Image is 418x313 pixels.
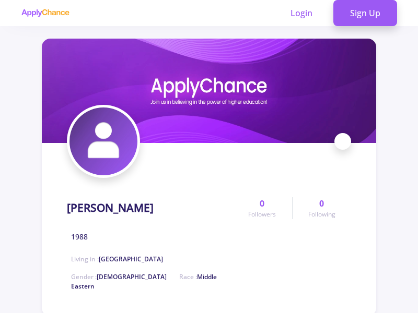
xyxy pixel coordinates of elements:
span: [GEOGRAPHIC_DATA] [99,255,163,263]
span: [DEMOGRAPHIC_DATA] [97,272,167,281]
span: Race : [71,272,217,291]
span: Following [308,210,335,219]
span: Followers [248,210,276,219]
span: 1988 [71,231,88,242]
span: 0 [319,197,324,210]
h1: [PERSON_NAME] [67,201,154,214]
a: 0Followers [233,197,292,219]
span: Living in : [71,255,163,263]
img: applychance logo text only [21,9,69,17]
span: Middle Eastern [71,272,217,291]
a: 0Following [292,197,351,219]
span: Gender : [71,272,167,281]
span: 0 [260,197,264,210]
img: Niloofar Taghianavatar [69,107,137,175]
img: Niloofar Taghiancover image [42,39,376,143]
